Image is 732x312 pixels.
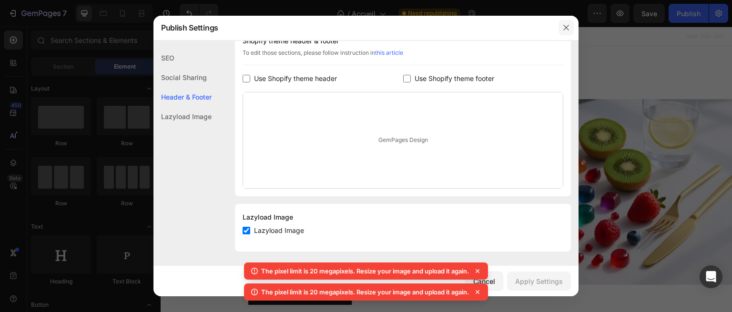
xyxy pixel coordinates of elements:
[261,287,469,297] p: The pixel limit is 20 megapixels. Resize your image and upload it again.
[84,50,194,77] strong: 🌈 GOMMI Box
[293,72,572,258] img: gempages_581534625826865672-0324d595-d1b8-4294-b573-2104a4ff9ae4.png
[153,107,212,126] div: Lazyload Image
[34,154,244,206] span: Apaise ton esprit, booste ton énergie, retrouve la ligne et une beauté radieuse. Tout ça dans un ...
[375,49,403,56] a: this article
[24,53,255,148] h1: Rich Text Editor. Editing area: main
[25,70,254,137] strong: Les compléments alimentaires gourmands pour ton équilibre quotidien!
[95,261,183,272] strong: J’offre du love vitaminé
[243,211,563,223] div: Lazyload Image
[148,194,166,206] strong: 34.90
[254,73,337,84] span: Use Shopify theme header
[88,230,191,241] strong: Essayer sans engagement
[515,276,563,286] div: Apply Settings
[25,54,254,134] p: ⁠⁠⁠⁠⁠⁠⁠
[243,92,563,188] div: GemPages Design
[153,48,212,68] div: SEO
[415,73,494,84] span: Use Shopify theme footer
[243,49,563,65] div: To edit those sections, please follow instruction in
[153,15,554,40] div: Publish Settings
[81,224,198,247] button: <p><span style="color:#FF6F91;"><strong>Essayer sans engagement</strong></span></p>
[261,266,469,276] p: The pixel limit is 20 megapixels. Resize your image and upload it again.
[243,35,563,47] div: Shopify theme header & footer
[254,225,304,236] span: Lazyload Image
[700,265,722,288] div: Open Intercom Messenger
[153,87,212,107] div: Header & Footer
[88,255,191,278] button: <p><span style="color:#FF6F91;"><strong>J’offre du love vitaminé</strong></span></p>
[153,68,212,87] div: Social Sharing
[507,272,571,291] button: Apply Settings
